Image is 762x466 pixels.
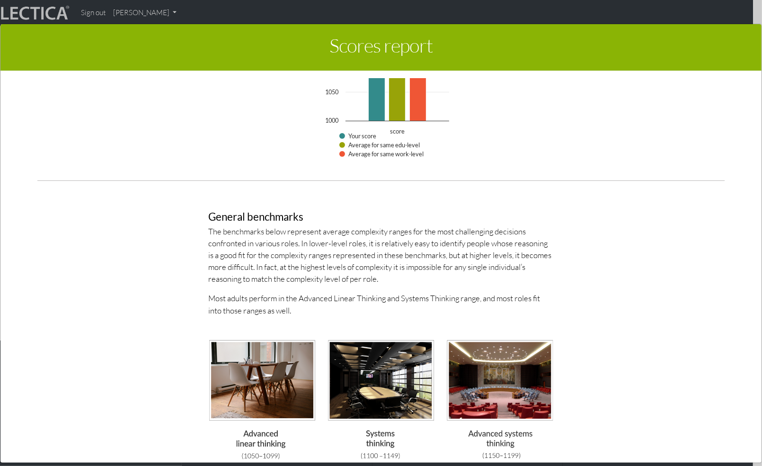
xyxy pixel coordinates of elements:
button: Show Average for same work-level [334,151,418,158]
path: score, 1,140 points. Your score. [369,41,385,121]
h3: General benchmarks [208,211,554,223]
g: Your score, bar series 1 of 3 with 1 bar. [369,41,385,121]
g: Average for same edu-level, bar series 2 of 3 with 1 bar. [389,52,406,121]
text: score [390,127,405,135]
text: Your score [348,132,376,140]
img: General benchmarks with three zones—Advanced Linear Thinking, Systems Thinking, and Advanced Syst... [208,339,554,460]
text: Average for same work-level [348,150,424,158]
text: 1050 [325,88,339,96]
p: Most adults perform in the Advanced Linear Thinking and Systems Thinking range, and most roles fi... [208,292,554,316]
g: Average for same work-level, bar series 3 of 3 with 1 bar. [410,51,426,121]
text: 1000 [325,116,339,124]
path: score, 1,122 points. Average for same work-level. [410,51,426,121]
p: The benchmarks below represent average complexity ranges for the most challenging decisions confr... [208,225,554,285]
button: Show Your score [334,133,371,140]
text: Average for same edu-level [348,141,420,149]
h1: Scores report [8,31,754,63]
button: Show Average for same edu-level [334,142,414,149]
path: score, 1,121 points. Average for same edu-level. [389,52,406,121]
